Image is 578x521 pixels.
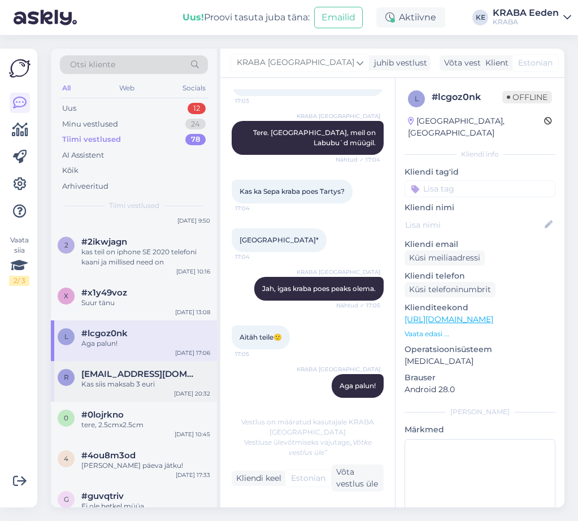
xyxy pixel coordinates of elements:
p: Kliendi telefon [405,270,555,282]
span: Nähtud ✓ 17:04 [336,155,380,164]
div: [PERSON_NAME] [405,407,555,417]
span: Tiimi vestlused [109,201,159,211]
span: 17:04 [235,204,277,212]
input: Lisa tag [405,180,555,197]
span: r [64,373,69,381]
div: [PERSON_NAME] päeva jätku! [81,461,210,471]
div: Kliendi info [405,149,555,159]
div: Aga palun! [81,338,210,349]
div: Web [117,81,137,95]
img: Askly Logo [9,58,31,79]
div: [DATE] 20:32 [174,389,210,398]
div: KRABA Eeden [493,8,559,18]
span: Aga palun! [340,381,376,390]
div: 2 / 3 [9,276,29,286]
p: [MEDICAL_DATA] [405,355,555,367]
span: Aitäh teile🙂 [240,333,282,341]
span: #2ikwjagn [81,237,127,247]
span: Vestluse ülevõtmiseks vajutage [244,438,372,457]
div: KE [472,10,488,25]
b: Uus! [182,12,204,23]
div: juhib vestlust [370,57,427,69]
div: AI Assistent [62,150,104,161]
span: 17:03 [235,97,277,105]
span: 17:05 [235,350,277,358]
span: Nähtud ✓ 17:05 [336,301,380,310]
p: Android 28.0 [405,384,555,396]
div: Võta vestlus üle [440,55,511,71]
div: Kõik [62,165,79,176]
span: 17:04 [235,253,277,261]
div: Proovi tasuta juba täna: [182,11,310,24]
span: [GEOGRAPHIC_DATA]* [240,236,319,244]
div: Tiimi vestlused [62,134,121,145]
span: 4 [64,454,68,463]
div: Socials [180,81,208,95]
div: [DATE] 17:33 [176,471,210,479]
p: Kliendi tag'id [405,166,555,178]
span: KRABA [GEOGRAPHIC_DATA] [297,112,380,120]
div: 12 [188,103,206,114]
span: #0lojrkno [81,410,124,420]
div: 24 [185,119,206,130]
a: [URL][DOMAIN_NAME] [405,314,493,324]
div: # lcgoz0nk [432,90,502,104]
div: Aktiivne [376,7,445,28]
div: KRABA [493,18,559,27]
p: Brauser [405,372,555,384]
span: #guvqtriv [81,491,124,501]
div: [DATE] 13:08 [175,308,210,316]
span: Jah, igas kraba poes peaks olema. [262,284,376,293]
span: Estonian [291,472,325,484]
p: Operatsioonisüsteem [405,344,555,355]
span: #x1y49voz [81,288,127,298]
button: Emailid [314,7,363,28]
input: Lisa nimi [405,219,542,231]
span: KRABA [GEOGRAPHIC_DATA] [237,57,354,69]
div: Kas siis maksab 3 euri [81,379,210,389]
span: roolandolgo@gmail.com [81,369,199,379]
div: Vaata siia [9,235,29,286]
div: Küsi telefoninumbrit [405,282,496,297]
div: [DATE] 17:06 [175,349,210,357]
p: Kliendi nimi [405,202,555,214]
span: l [415,94,419,103]
div: Küsi meiliaadressi [405,250,485,266]
div: Võta vestlus üle [332,464,384,492]
div: [DATE] 10:16 [176,267,210,276]
div: [DATE] 10:45 [175,430,210,438]
span: Estonian [518,57,553,69]
span: 2 [64,241,68,249]
span: g [64,495,69,503]
p: Vaata edasi ... [405,329,555,339]
div: [GEOGRAPHIC_DATA], [GEOGRAPHIC_DATA] [408,115,544,139]
span: Otsi kliente [70,59,115,71]
p: Kliendi email [405,238,555,250]
div: Suur tänu [81,298,210,308]
span: KRABA [GEOGRAPHIC_DATA] [297,268,380,276]
div: kas teil on iphone SE 2020 telefoni kaani ja millised need on [81,247,210,267]
div: Uus [62,103,76,114]
span: #4ou8m3od [81,450,136,461]
span: Kas ka Sepa kraba poes Tartys? [240,187,345,196]
span: Tere. [GEOGRAPHIC_DATA], meil on Labubu`d müügil. [253,128,377,147]
span: 17:06 [338,398,380,407]
div: [DATE] 9:50 [177,216,210,225]
span: KRABA [GEOGRAPHIC_DATA] [297,365,380,374]
div: 78 [185,134,206,145]
div: Arhiveeritud [62,181,108,192]
div: Kliendi keel [232,472,281,484]
span: x [64,292,68,300]
div: Ei ole hetkel müüa [81,501,210,511]
span: Offline [502,91,552,103]
p: Märkmed [405,424,555,436]
p: Klienditeekond [405,302,555,314]
span: Vestlus on määratud kasutajale KRABA [GEOGRAPHIC_DATA] [241,418,374,436]
div: Minu vestlused [62,119,118,130]
span: l [64,332,68,341]
div: Klient [481,57,509,69]
span: #lcgoz0nk [81,328,128,338]
a: KRABA EedenKRABA [493,8,571,27]
div: All [60,81,73,95]
div: tere, 2.5cmx2.5cm [81,420,210,430]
